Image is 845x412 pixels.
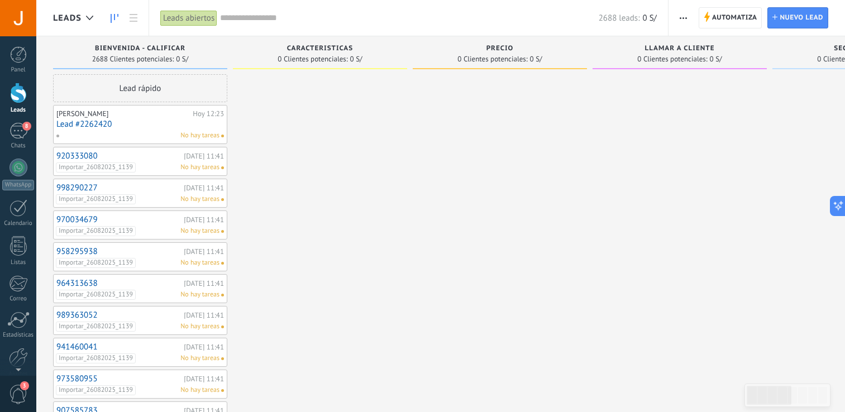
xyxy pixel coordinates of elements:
[176,56,188,63] span: 0 S/
[184,152,224,160] div: [DATE] 11:41
[221,357,224,360] span: No hay nada asignado
[56,215,181,224] a: 970034679
[180,162,219,173] span: No hay tareas
[56,226,136,236] span: Importar_26082025_1139
[2,142,35,150] div: Chats
[59,45,222,54] div: Bienvenida - calificar
[56,290,136,300] span: Importar_26082025_1139
[180,290,219,300] span: No hay tareas
[56,374,181,384] a: 973580955
[180,385,219,395] span: No hay tareas
[599,13,640,23] span: 2688 leads:
[20,381,29,390] span: 3
[56,151,181,161] a: 920333080
[530,56,542,63] span: 0 S/
[221,389,224,392] span: No hay nada asignado
[53,13,82,23] span: Leads
[637,56,707,63] span: 0 Clientes potenciales:
[710,56,722,63] span: 0 S/
[221,166,224,169] span: No hay nada asignado
[221,294,224,296] span: No hay nada asignado
[56,279,181,288] a: 964313638
[56,247,181,256] a: 958295938
[486,45,514,52] span: Precio
[22,122,31,131] span: 8
[457,56,527,63] span: 0 Clientes potenciales:
[184,184,224,191] div: [DATE] 11:41
[184,343,224,351] div: [DATE] 11:41
[350,56,362,63] span: 0 S/
[180,131,219,141] span: No hay tareas
[221,230,224,233] span: No hay nada asignado
[56,322,136,332] span: Importar_26082025_1139
[675,7,691,28] button: Más
[2,295,35,303] div: Correo
[180,353,219,363] span: No hay tareas
[95,45,185,52] span: Bienvenida - calificar
[180,194,219,204] span: No hay tareas
[221,135,224,137] span: No hay nada asignado
[2,259,35,266] div: Listas
[184,248,224,255] div: [DATE] 11:41
[221,262,224,265] span: No hay nada asignado
[56,385,136,395] span: Importar_26082025_1139
[184,312,224,319] div: [DATE] 11:41
[56,310,181,320] a: 989363052
[124,7,143,29] a: Lista
[56,258,136,268] span: Importar_26082025_1139
[699,7,762,28] a: Automatiza
[180,226,219,236] span: No hay tareas
[2,332,35,339] div: Estadísticas
[780,8,823,28] span: Nuevo lead
[92,56,174,63] span: 2688 Clientes potenciales:
[767,7,828,28] a: Nuevo lead
[56,119,224,129] a: Lead #2262420
[184,375,224,382] div: [DATE] 11:41
[278,56,347,63] span: 0 Clientes potenciales:
[180,322,219,332] span: No hay tareas
[238,45,402,54] div: caracteristicas
[193,109,224,118] div: Hoy 12:23
[221,325,224,328] span: No hay nada asignado
[53,74,227,102] div: Lead rápido
[56,109,190,118] div: [PERSON_NAME]
[2,220,35,227] div: Calendario
[160,10,217,26] div: Leads abiertos
[287,45,353,52] span: caracteristicas
[598,45,761,54] div: Llamar a cliente
[2,66,35,74] div: Panel
[2,180,34,190] div: WhatsApp
[56,194,136,204] span: Importar_26082025_1139
[642,13,656,23] span: 0 S/
[712,8,757,28] span: Automatiza
[2,107,35,114] div: Leads
[418,45,581,54] div: Precio
[56,342,181,352] a: 941460041
[221,198,224,201] span: No hay nada asignado
[180,258,219,268] span: No hay tareas
[105,7,124,29] a: Leads
[56,353,136,363] span: Importar_26082025_1139
[184,280,224,287] div: [DATE] 11:41
[56,183,181,193] a: 998290227
[56,162,136,173] span: Importar_26082025_1139
[645,45,715,52] span: Llamar a cliente
[184,216,224,223] div: [DATE] 11:41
